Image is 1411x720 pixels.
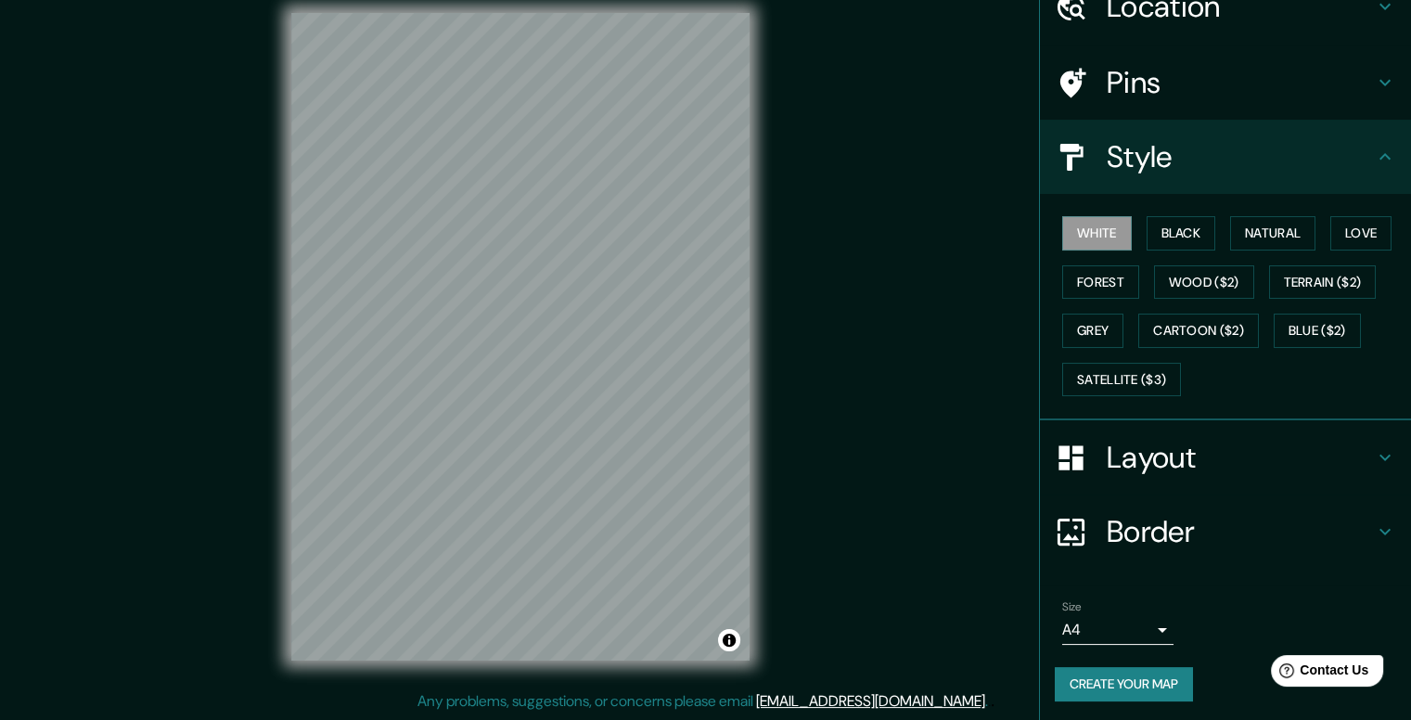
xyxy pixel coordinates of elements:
div: Layout [1040,420,1411,495]
button: Natural [1230,216,1315,251]
div: Border [1040,495,1411,569]
canvas: Map [291,13,750,661]
h4: Style [1107,138,1374,175]
a: [EMAIL_ADDRESS][DOMAIN_NAME] [756,691,985,711]
button: Forest [1062,265,1139,300]
button: Satellite ($3) [1062,363,1181,397]
button: Blue ($2) [1274,314,1361,348]
button: Grey [1062,314,1123,348]
button: Wood ($2) [1154,265,1254,300]
h4: Layout [1107,439,1374,476]
h4: Border [1107,513,1374,550]
button: Create your map [1055,667,1193,701]
div: . [988,690,991,713]
button: Love [1330,216,1392,251]
button: White [1062,216,1132,251]
button: Terrain ($2) [1269,265,1377,300]
div: Pins [1040,45,1411,120]
div: . [991,690,994,713]
button: Cartoon ($2) [1138,314,1259,348]
button: Black [1147,216,1216,251]
label: Size [1062,599,1082,615]
iframe: Help widget launcher [1246,648,1391,700]
div: A4 [1062,615,1174,645]
button: Toggle attribution [718,629,740,651]
p: Any problems, suggestions, or concerns please email . [417,690,988,713]
h4: Pins [1107,64,1374,101]
div: Style [1040,120,1411,194]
